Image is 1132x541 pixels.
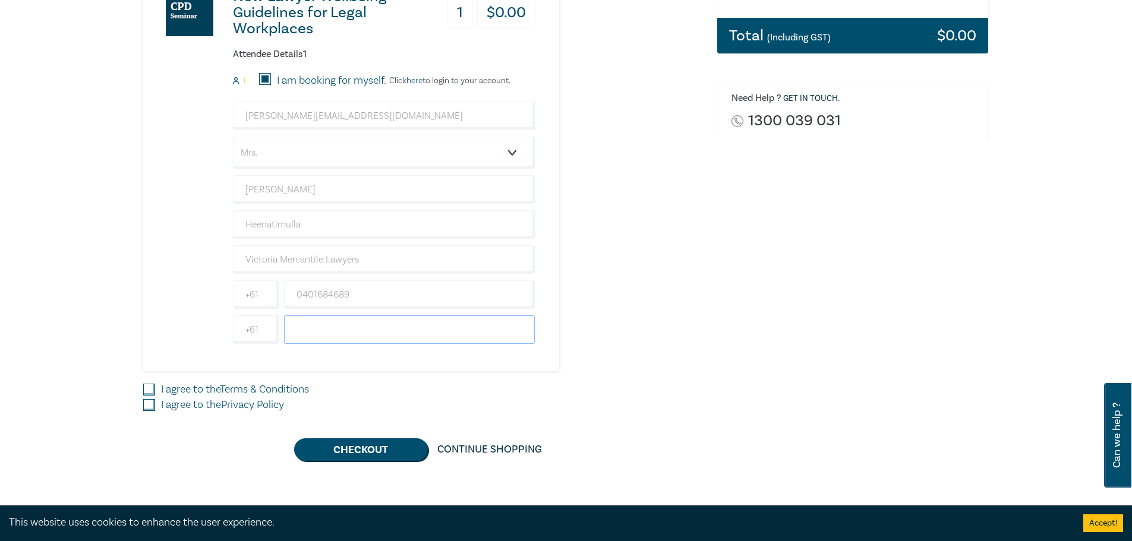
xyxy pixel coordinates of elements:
p: Click to login to your account. [386,76,510,86]
label: I agree to the [161,382,309,397]
a: 1300 039 031 [748,113,841,129]
h3: $ 0.00 [937,28,976,43]
a: here [406,75,422,86]
input: Phone [284,315,535,344]
small: 1 [243,77,245,85]
a: Continue Shopping [428,438,551,461]
h6: Attendee Details 1 [233,49,535,60]
button: Checkout [294,438,428,461]
input: Company [233,245,535,274]
input: Mobile* [284,280,535,309]
label: I am booking for myself. [277,73,386,88]
a: Get in touch [783,93,838,104]
a: Privacy Policy [221,398,284,412]
h6: Need Help ? . [731,93,980,105]
label: I agree to the [161,397,284,413]
span: Can we help ? [1111,390,1122,480]
a: Terms & Conditions [220,382,309,396]
small: (Including GST) [767,31,831,43]
div: This website uses cookies to enhance the user experience. [9,515,1065,530]
input: Last Name* [233,210,535,239]
button: Accept cookies [1083,514,1123,532]
input: Attendee Email* [233,102,535,130]
input: +61 [233,315,279,344]
input: +61 [233,280,279,309]
input: First Name* [233,175,535,204]
h3: Total [729,28,831,43]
